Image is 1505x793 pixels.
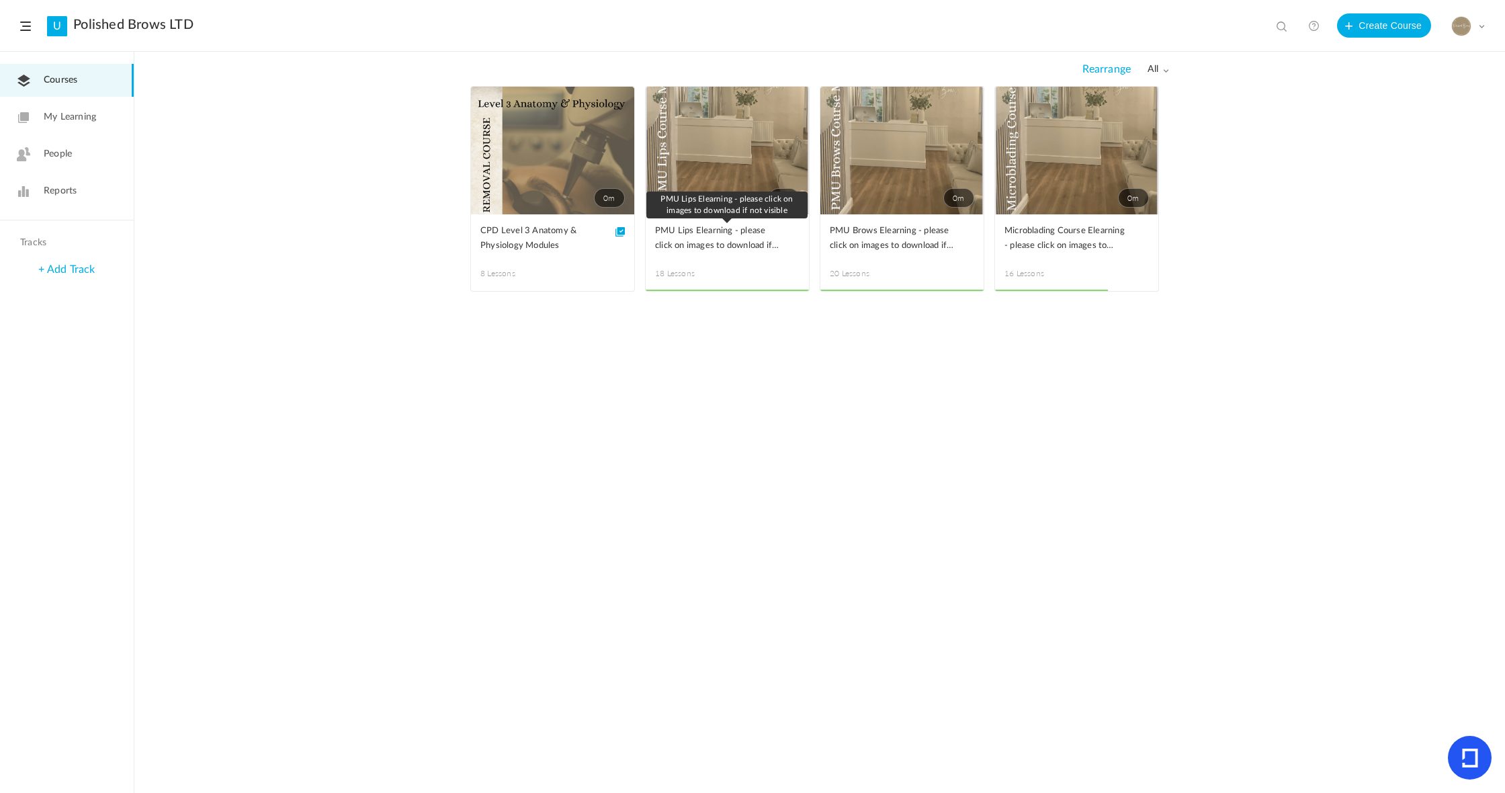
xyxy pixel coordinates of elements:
span: My Learning [44,110,96,124]
span: 8 Lessons [480,267,553,280]
span: PMU Brows Elearning - please click on images to download if not visible [830,224,954,253]
span: Rearrange [1082,63,1131,76]
a: PMU Lips Elearning - please click on images to download if not visible [655,224,800,254]
span: 18 Lessons [655,267,728,280]
span: 20 Lessons [830,267,902,280]
img: 617fe505-c459-451e-be24-f11bddb9b696.PNG [1452,17,1471,36]
span: 16 Lessons [1004,267,1077,280]
span: People [44,147,72,161]
span: CPD Level 3 Anatomy & Physiology Modules [480,224,605,253]
a: U [47,16,67,36]
span: Microblading Course Elearning - please click on images to download if not visible [1004,224,1129,253]
a: Microblading Course Elearning - please click on images to download if not visible [1004,224,1149,254]
a: 0m [995,87,1158,214]
h4: Tracks [20,237,110,249]
span: 0m [594,188,625,208]
a: 0m [820,87,984,214]
span: 0m [769,188,800,208]
span: 0m [1118,188,1149,208]
span: PMU Lips Elearning - please click on images to download if not visible [655,224,779,253]
span: 0m [943,188,974,208]
a: + Add Track [38,264,95,275]
a: CPD Level 3 Anatomy & Physiology Modules [480,224,625,254]
span: Courses [44,73,77,87]
span: Reports [44,184,77,198]
span: all [1148,64,1169,75]
button: Create Course [1337,13,1431,38]
a: 0m [471,87,634,214]
a: 0m [646,87,809,214]
a: PMU Brows Elearning - please click on images to download if not visible [830,224,974,254]
a: Polished Brows LTD [73,17,193,33]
